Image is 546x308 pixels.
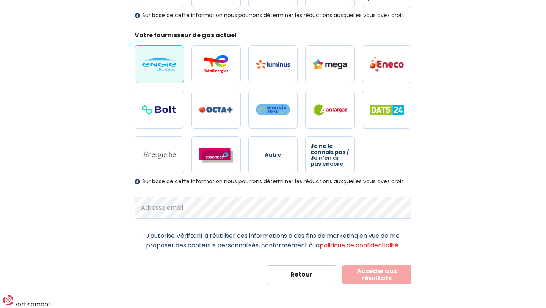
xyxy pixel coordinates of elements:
img: Engie / Electrabel [142,58,176,71]
button: Accéder aux résultats [342,265,412,284]
img: Eneco [370,56,404,72]
button: Retour [267,265,336,284]
img: Luminus [256,60,290,69]
img: Bolt [142,105,176,115]
legend: Votre fournisseur de gas actuel [135,31,411,42]
img: Essent [199,148,233,163]
span: Autre [265,152,281,158]
img: Mega [313,59,347,69]
img: Total Energies / Lampiris [199,55,233,73]
div: Sur base de cette information nous pourrons déterminer les réductions auxquelles vous avez droit. [135,12,411,19]
img: Energie.be [142,151,176,159]
img: Dats 24 [370,105,404,115]
label: J'autorise Vériftarif à réutiliser ces informations à des fins de marketing en vue de me proposer... [146,231,411,250]
img: Antargaz [313,104,347,116]
span: Je ne le connais pas / Je n'en ai pas encore [311,143,349,167]
div: Sur base de cette information nous pourrons déterminer les réductions auxquelles vous avez droit. [135,178,411,185]
img: Octa+ [199,107,233,113]
img: Energie2030 [256,104,290,116]
a: politique de confidentialité [320,241,399,250]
